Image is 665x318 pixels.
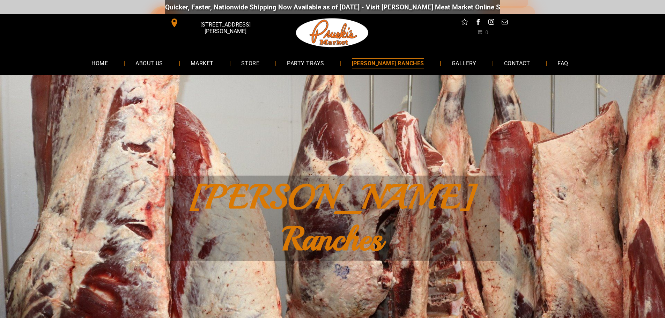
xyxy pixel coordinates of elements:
[190,176,475,260] span: [PERSON_NAME] Ranches
[295,14,370,52] img: Pruski-s+Market+HQ+Logo2-1920w.png
[494,54,540,72] a: CONTACT
[473,17,482,28] a: facebook
[547,54,578,72] a: FAQ
[485,29,488,35] span: 0
[180,54,224,72] a: MARKET
[276,54,334,72] a: PARTY TRAYS
[81,54,118,72] a: HOME
[441,54,487,72] a: GALLERY
[125,54,173,72] a: ABOUT US
[487,17,496,28] a: instagram
[341,54,435,72] a: [PERSON_NAME] RANCHES
[180,18,270,38] span: [STREET_ADDRESS][PERSON_NAME]
[500,17,509,28] a: email
[231,54,270,72] a: STORE
[165,17,272,28] a: [STREET_ADDRESS][PERSON_NAME]
[460,17,469,28] a: Social network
